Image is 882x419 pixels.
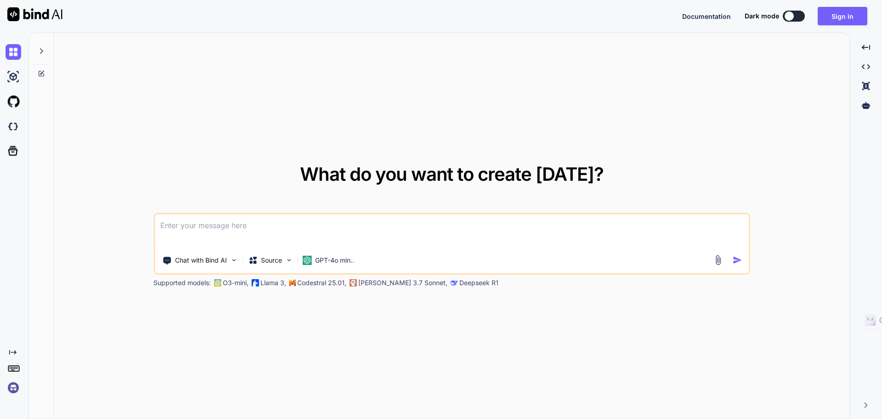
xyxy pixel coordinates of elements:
img: githubLight [6,94,21,109]
span: Dark mode [745,11,779,21]
span: Documentation [682,12,731,20]
p: Chat with Bind AI [175,256,227,265]
p: Codestral 25.01, [297,278,346,287]
img: Pick Models [285,256,293,264]
img: Pick Tools [230,256,237,264]
img: attachment [713,255,724,265]
img: signin [6,380,21,396]
img: chat [6,44,21,60]
img: GPT-4 [214,279,221,287]
button: Sign in [818,7,867,25]
p: O3-mini, [223,278,249,287]
img: Llama2 [251,279,259,287]
img: icon [733,255,742,265]
img: ai-studio [6,69,21,85]
img: darkCloudIdeIcon [6,119,21,134]
p: GPT-4o min.. [315,256,354,265]
button: Documentation [682,11,731,21]
p: Supported models: [153,278,211,287]
p: Llama 3, [260,278,286,287]
p: [PERSON_NAME] 3.7 Sonnet, [358,278,447,287]
p: Source [261,256,282,265]
p: Deepseek R1 [459,278,498,287]
img: claude [349,279,356,287]
span: What do you want to create [DATE]? [300,163,604,185]
img: Mistral-AI [289,280,295,286]
img: claude [450,279,458,287]
img: GPT-4o mini [302,256,311,265]
img: Bind AI [7,7,62,21]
